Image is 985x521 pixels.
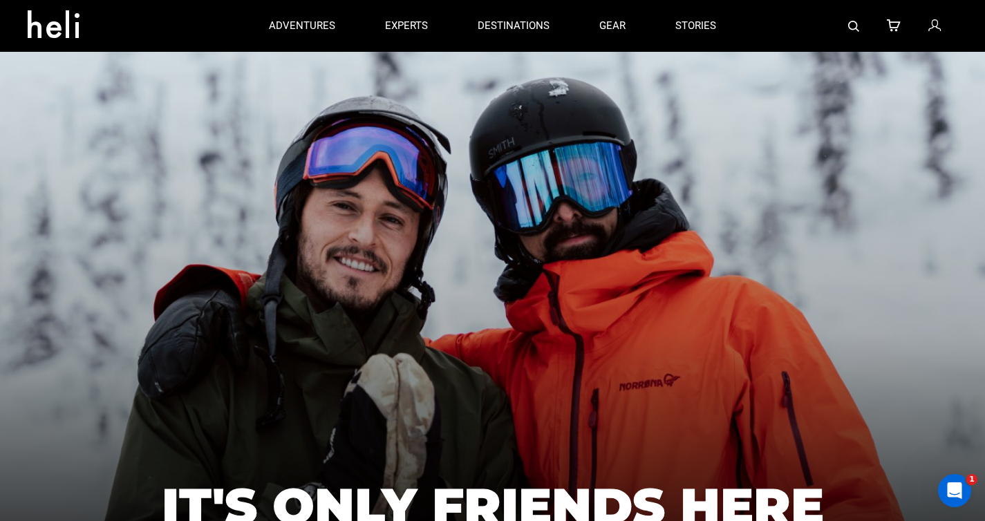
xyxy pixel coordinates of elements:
[385,19,428,33] p: experts
[938,474,971,507] iframe: Intercom live chat
[269,19,335,33] p: adventures
[478,19,550,33] p: destinations
[848,21,859,32] img: search-bar-icon.svg
[966,474,977,485] span: 1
